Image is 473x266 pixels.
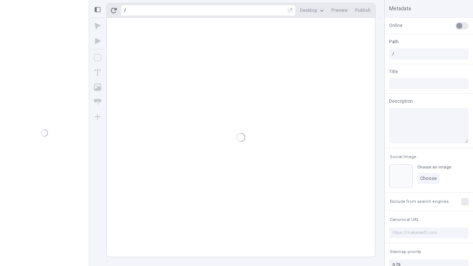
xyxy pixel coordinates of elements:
button: Image [91,81,104,94]
button: Social Image [388,153,418,161]
button: Choose [417,173,440,184]
button: Canonical URL [388,215,421,224]
button: Sitemap priority [388,248,422,256]
span: Social Image [390,154,416,160]
span: Online [389,22,402,29]
span: Publish [355,7,371,13]
span: Choose [420,175,437,181]
button: Desktop [297,5,327,16]
input: https://makeswift.com [389,227,469,238]
span: Preview [331,7,348,13]
span: Sitemap priority [390,249,421,255]
span: Path [389,38,399,45]
button: Exclude from search engines [388,197,450,206]
button: Box [91,51,104,64]
div: Choose an image [417,164,451,170]
span: Description [389,98,413,105]
button: Preview [329,5,351,16]
div: / [124,7,126,13]
button: Publish [352,5,374,16]
span: Canonical URL [390,217,419,222]
span: Exclude from search engines [390,199,449,204]
button: Button [91,95,104,109]
span: Desktop [300,7,317,13]
button: Text [91,66,104,79]
span: Title [389,68,398,75]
